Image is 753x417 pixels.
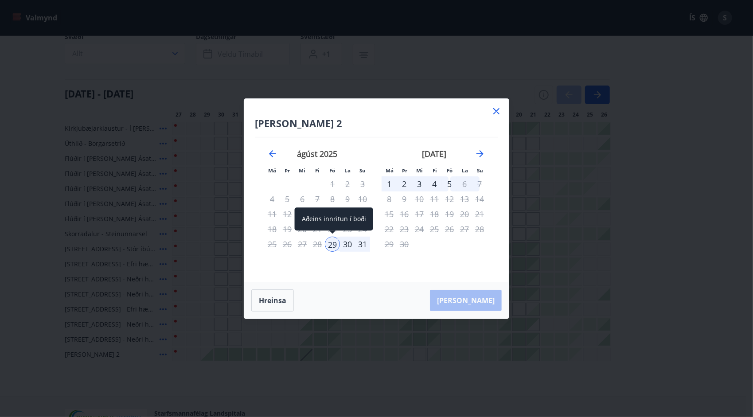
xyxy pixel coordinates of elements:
[472,191,487,207] td: Not available. sunnudagur, 14. september 2025
[402,167,407,174] small: Þr
[412,222,427,237] div: Aðeins útritun í boði
[397,191,412,207] td: Choose þriðjudagur, 9. september 2025 as your check-out date. It’s available.
[477,167,483,174] small: Su
[280,191,295,207] td: Not available. þriðjudagur, 5. ágúst 2025
[433,167,437,174] small: Fi
[462,167,468,174] small: La
[427,176,442,191] div: 4
[475,148,485,159] div: Move forward to switch to the next month.
[382,237,397,252] td: Not available. mánudagur, 29. september 2025
[422,148,447,159] strong: [DATE]
[472,222,487,237] td: Not available. sunnudagur, 28. september 2025
[295,191,310,207] td: Not available. miðvikudagur, 6. ágúst 2025
[397,222,412,237] td: Not available. þriðjudagur, 23. september 2025
[265,222,280,237] td: Not available. mánudagur, 18. ágúst 2025
[265,207,280,222] td: Not available. mánudagur, 11. ágúst 2025
[442,191,457,207] td: Choose föstudagur, 12. september 2025 as your check-out date. It’s available.
[265,191,280,207] td: Not available. mánudagur, 4. ágúst 2025
[472,176,487,191] td: Choose sunnudagur, 7. september 2025 as your check-out date. It’s available.
[397,176,412,191] div: 2
[295,207,373,230] div: Aðeins innritun í boði
[427,222,442,237] td: Not available. fimmtudagur, 25. september 2025
[382,176,397,191] td: Choose mánudagur, 1. september 2025 as your check-out date. It’s available.
[382,176,397,191] div: 1
[355,191,370,207] td: Not available. sunnudagur, 10. ágúst 2025
[355,237,370,252] div: 31
[457,176,472,191] td: Choose laugardagur, 6. september 2025 as your check-out date. It’s available.
[412,191,427,207] td: Choose miðvikudagur, 10. september 2025 as your check-out date. It’s available.
[344,167,351,174] small: La
[447,167,453,174] small: Fö
[285,167,290,174] small: Þr
[427,176,442,191] td: Choose fimmtudagur, 4. september 2025 as your check-out date. It’s available.
[417,167,423,174] small: Mi
[355,237,370,252] td: Choose sunnudagur, 31. ágúst 2025 as your check-out date. It’s available.
[412,176,427,191] td: Choose miðvikudagur, 3. september 2025 as your check-out date. It’s available.
[325,237,340,252] div: Aðeins innritun í boði
[325,237,340,252] td: Selected as start date. föstudagur, 29. ágúst 2025
[472,207,487,222] td: Not available. sunnudagur, 21. september 2025
[442,207,457,222] td: Not available. föstudagur, 19. september 2025
[325,207,340,222] td: Not available. föstudagur, 15. ágúst 2025
[397,176,412,191] td: Choose þriðjudagur, 2. september 2025 as your check-out date. It’s available.
[442,222,457,237] td: Not available. föstudagur, 26. september 2025
[412,176,427,191] div: 3
[412,222,427,237] td: Not available. miðvikudagur, 24. september 2025
[267,148,278,159] div: Move backward to switch to the previous month.
[427,191,442,207] td: Choose fimmtudagur, 11. september 2025 as your check-out date. It’s available.
[297,148,338,159] strong: ágúst 2025
[359,167,366,174] small: Su
[255,137,498,271] div: Calendar
[280,207,295,222] td: Not available. þriðjudagur, 12. ágúst 2025
[265,237,280,252] td: Not available. mánudagur, 25. ágúst 2025
[310,207,325,222] td: Not available. fimmtudagur, 14. ágúst 2025
[427,207,442,222] td: Not available. fimmtudagur, 18. september 2025
[310,237,325,252] td: Not available. fimmtudagur, 28. ágúst 2025
[280,237,295,252] td: Not available. þriðjudagur, 26. ágúst 2025
[340,191,355,207] td: Not available. laugardagur, 9. ágúst 2025
[382,191,397,207] td: Choose mánudagur, 8. september 2025 as your check-out date. It’s available.
[340,237,355,252] div: 30
[457,191,472,207] td: Not available. laugardagur, 13. september 2025
[310,191,325,207] td: Not available. fimmtudagur, 7. ágúst 2025
[315,167,320,174] small: Fi
[457,222,472,237] td: Not available. laugardagur, 27. september 2025
[382,222,397,237] td: Not available. mánudagur, 22. september 2025
[355,207,370,222] td: Not available. sunnudagur, 17. ágúst 2025
[299,167,306,174] small: Mi
[255,117,498,130] h4: [PERSON_NAME] 2
[295,207,310,222] td: Not available. miðvikudagur, 13. ágúst 2025
[355,176,370,191] td: Not available. sunnudagur, 3. ágúst 2025
[251,289,294,312] button: Hreinsa
[325,176,340,191] td: Not available. föstudagur, 1. ágúst 2025
[397,237,412,252] td: Not available. þriðjudagur, 30. september 2025
[340,207,355,222] td: Not available. laugardagur, 16. ágúst 2025
[340,176,355,191] td: Not available. laugardagur, 2. ágúst 2025
[442,176,457,191] div: 5
[412,207,427,222] td: Not available. miðvikudagur, 17. september 2025
[340,237,355,252] td: Choose laugardagur, 30. ágúst 2025 as your check-out date. It’s available.
[386,167,394,174] small: Má
[280,222,295,237] td: Not available. þriðjudagur, 19. ágúst 2025
[397,207,412,222] td: Not available. þriðjudagur, 16. september 2025
[457,207,472,222] td: Not available. laugardagur, 20. september 2025
[382,207,397,222] td: Not available. mánudagur, 15. september 2025
[295,237,310,252] td: Not available. miðvikudagur, 27. ágúst 2025
[268,167,276,174] small: Má
[325,191,340,207] td: Not available. föstudagur, 8. ágúst 2025
[442,176,457,191] td: Choose föstudagur, 5. september 2025 as your check-out date. It’s available.
[330,167,336,174] small: Fö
